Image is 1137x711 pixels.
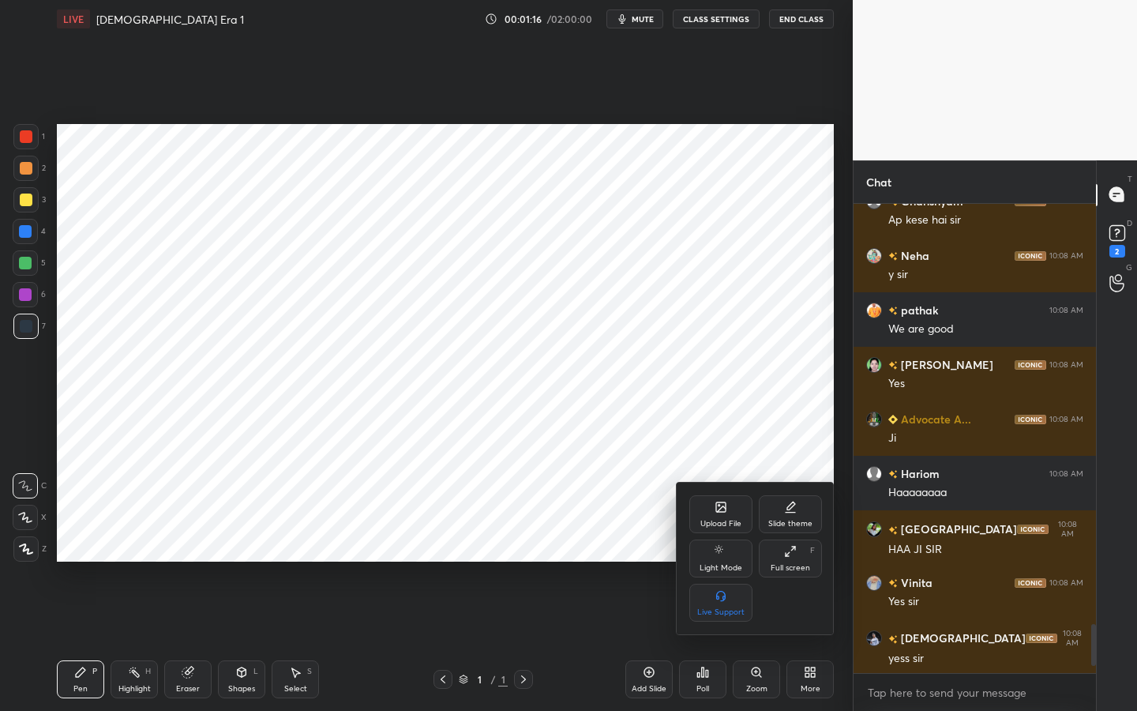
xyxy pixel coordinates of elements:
div: Upload File [700,520,741,528]
div: Light Mode [700,564,742,572]
div: F [810,547,815,555]
div: Slide theme [768,520,812,528]
div: Full screen [771,564,810,572]
div: Live Support [697,608,745,616]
